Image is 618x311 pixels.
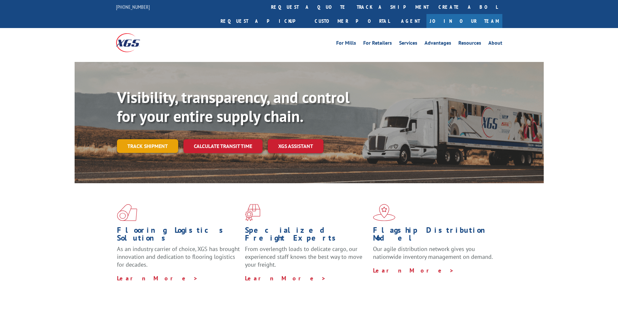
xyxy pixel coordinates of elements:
a: Agent [395,14,426,28]
a: Request a pickup [216,14,310,28]
a: Resources [458,40,481,48]
h1: Flagship Distribution Model [373,226,496,245]
p: From overlength loads to delicate cargo, our experienced staff knows the best way to move your fr... [245,245,368,274]
a: Join Our Team [426,14,502,28]
a: For Retailers [363,40,392,48]
img: xgs-icon-total-supply-chain-intelligence-red [117,204,137,221]
a: [PHONE_NUMBER] [116,4,150,10]
span: Our agile distribution network gives you nationwide inventory management on demand. [373,245,493,260]
a: Track shipment [117,139,178,153]
img: xgs-icon-flagship-distribution-model-red [373,204,395,221]
b: Visibility, transparency, and control for your entire supply chain. [117,87,350,126]
a: Customer Portal [310,14,395,28]
a: Learn More > [373,267,454,274]
a: Advantages [424,40,451,48]
a: About [488,40,502,48]
a: Learn More > [117,274,198,282]
a: Calculate transit time [183,139,263,153]
a: Services [399,40,417,48]
h1: Specialized Freight Experts [245,226,368,245]
a: XGS ASSISTANT [268,139,323,153]
a: For Mills [336,40,356,48]
a: Learn More > [245,274,326,282]
span: As an industry carrier of choice, XGS has brought innovation and dedication to flooring logistics... [117,245,240,268]
h1: Flooring Logistics Solutions [117,226,240,245]
img: xgs-icon-focused-on-flooring-red [245,204,260,221]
